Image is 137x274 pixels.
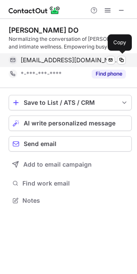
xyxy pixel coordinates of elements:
[21,56,119,64] span: [EMAIL_ADDRESS][DOMAIN_NAME]
[9,5,60,15] img: ContactOut v5.3.10
[24,99,117,106] div: Save to List / ATS / CRM
[22,197,128,204] span: Notes
[92,70,126,78] button: Reveal Button
[24,120,115,127] span: AI write personalized message
[9,116,132,131] button: AI write personalized message
[9,35,132,51] div: Normalizing the conversation of [PERSON_NAME] and intimate wellness. Empowering busy women and me...
[23,161,92,168] span: Add to email campaign
[9,157,132,172] button: Add to email campaign
[9,95,132,110] button: save-profile-one-click
[9,177,132,189] button: Find work email
[9,26,78,34] div: [PERSON_NAME] DO
[22,180,128,187] span: Find work email
[9,136,132,152] button: Send email
[24,140,56,147] span: Send email
[9,195,132,207] button: Notes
